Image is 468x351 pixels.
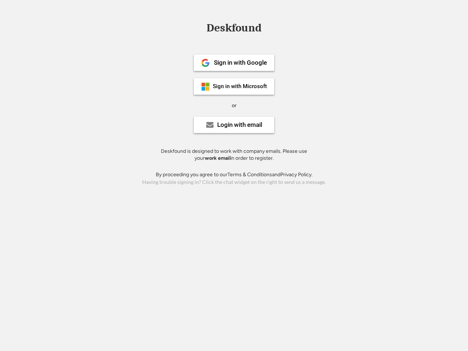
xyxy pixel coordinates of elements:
div: Login with email [217,122,262,128]
div: Deskfound is designed to work with company emails. Please use your in order to register. [152,148,316,162]
img: 1024px-Google__G__Logo.svg.png [201,58,210,67]
a: Terms & Conditions [227,171,272,178]
div: Deskfound [203,22,265,34]
img: ms-symbollockup_mssymbol_19.png [201,82,210,91]
strong: work email [205,155,230,161]
div: or [232,102,237,109]
a: Privacy Policy. [280,171,313,178]
div: By proceeding you agree to our and [156,171,313,178]
div: Sign in with Microsoft [213,84,267,89]
div: Sign in with Google [214,60,267,66]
